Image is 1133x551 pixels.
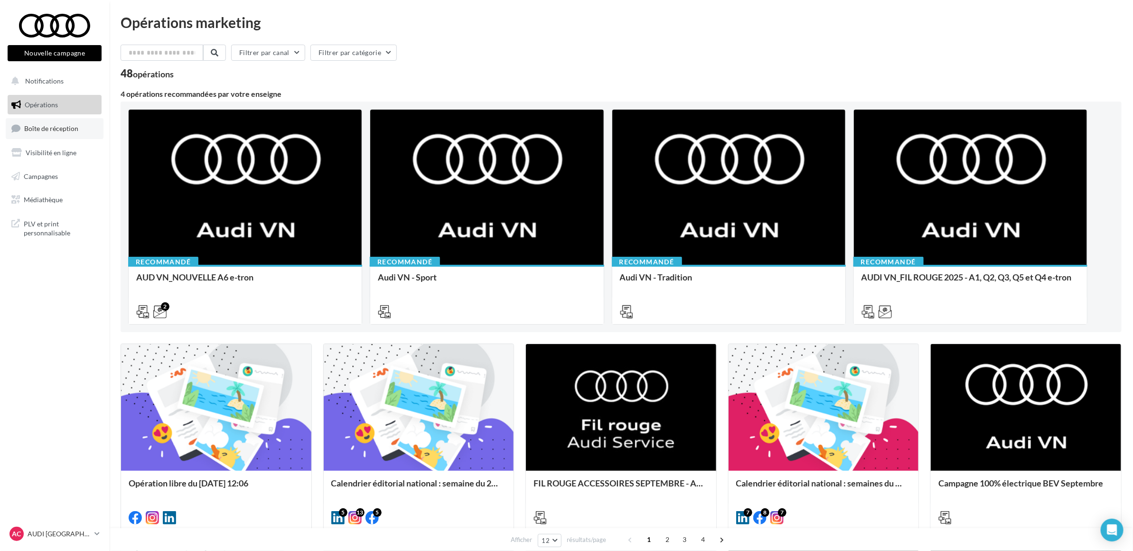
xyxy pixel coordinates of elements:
div: Campagne 100% électrique BEV Septembre [938,478,1114,497]
a: Campagnes [6,167,103,187]
div: 7 [744,508,752,517]
span: Notifications [25,77,64,85]
span: 12 [542,537,550,544]
span: Opérations [25,101,58,109]
span: 4 [695,532,711,547]
span: PLV et print personnalisable [24,217,98,238]
button: 12 [538,534,562,547]
div: Recommandé [612,257,682,267]
div: Opération libre du [DATE] 12:06 [129,478,304,497]
div: 5 [373,508,382,517]
span: Visibilité en ligne [26,149,76,157]
div: FIL ROUGE ACCESSOIRES SEPTEMBRE - AUDI SERVICE [534,478,709,497]
div: Calendrier éditorial national : semaines du 04.08 au 25.08 [736,478,911,497]
div: 13 [356,508,365,517]
a: PLV et print personnalisable [6,214,103,242]
p: AUDI [GEOGRAPHIC_DATA] [28,529,91,539]
div: Audi VN - Sport [378,272,596,291]
button: Nouvelle campagne [8,45,102,61]
div: opérations [133,70,174,78]
span: 2 [660,532,675,547]
div: Recommandé [128,257,198,267]
a: AC AUDI [GEOGRAPHIC_DATA] [8,525,102,543]
div: 48 [121,68,174,79]
a: Boîte de réception [6,118,103,139]
div: 8 [761,508,769,517]
div: Recommandé [370,257,440,267]
span: Campagnes [24,172,58,180]
div: AUDI VN_FIL ROUGE 2025 - A1, Q2, Q3, Q5 et Q4 e-tron [861,272,1079,291]
span: résultats/page [567,535,606,544]
a: Opérations [6,95,103,115]
a: Visibilité en ligne [6,143,103,163]
div: 7 [778,508,787,517]
button: Filtrer par canal [231,45,305,61]
div: Opérations marketing [121,15,1122,29]
div: Calendrier éditorial national : semaine du 25.08 au 31.08 [331,478,506,497]
span: 3 [677,532,692,547]
span: 1 [641,532,656,547]
div: 2 [161,302,169,311]
a: Médiathèque [6,190,103,210]
div: Open Intercom Messenger [1101,519,1124,542]
button: Filtrer par catégorie [310,45,397,61]
div: AUD VN_NOUVELLE A6 e-tron [136,272,354,291]
div: 4 opérations recommandées par votre enseigne [121,90,1122,98]
button: Notifications [6,71,100,91]
span: Médiathèque [24,196,63,204]
div: Audi VN - Tradition [620,272,838,291]
span: Afficher [511,535,533,544]
span: Boîte de réception [24,124,78,132]
div: 5 [339,508,347,517]
div: Recommandé [853,257,924,267]
span: AC [12,529,21,539]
